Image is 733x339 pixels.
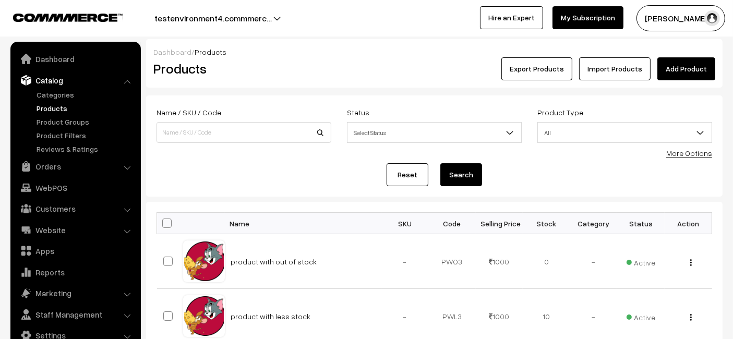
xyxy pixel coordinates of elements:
[501,57,572,80] button: Export Products
[157,122,331,143] input: Name / SKU / Code
[34,130,137,141] a: Product Filters
[537,107,583,118] label: Product Type
[34,143,137,154] a: Reviews & Ratings
[570,213,618,234] th: Category
[13,14,123,21] img: COMMMERCE
[627,255,656,268] span: Active
[704,10,720,26] img: user
[666,149,712,158] a: More Options
[153,46,715,57] div: /
[13,10,104,23] a: COMMMERCE
[665,213,712,234] th: Action
[347,124,521,142] span: Select Status
[440,163,482,186] button: Search
[13,157,137,176] a: Orders
[523,213,570,234] th: Stock
[347,107,369,118] label: Status
[34,116,137,127] a: Product Groups
[476,234,523,289] td: 1000
[480,6,543,29] a: Hire an Expert
[157,107,221,118] label: Name / SKU / Code
[537,122,712,143] span: All
[636,5,725,31] button: [PERSON_NAME]
[552,6,623,29] a: My Subscription
[231,257,317,266] a: product with out of stock
[347,122,522,143] span: Select Status
[381,234,429,289] td: -
[13,263,137,282] a: Reports
[690,314,692,321] img: Menu
[523,234,570,289] td: 0
[13,305,137,324] a: Staff Management
[118,5,308,31] button: testenvironment4.commmerc…
[34,103,137,114] a: Products
[13,178,137,197] a: WebPOS
[381,213,429,234] th: SKU
[225,213,381,234] th: Name
[34,89,137,100] a: Categories
[627,309,656,323] span: Active
[387,163,428,186] a: Reset
[476,213,523,234] th: Selling Price
[13,241,137,260] a: Apps
[13,284,137,302] a: Marketing
[428,213,476,234] th: Code
[579,57,651,80] a: Import Products
[690,259,692,266] img: Menu
[13,221,137,239] a: Website
[231,312,311,321] a: product with less stock
[657,57,715,80] a: Add Product
[195,47,226,56] span: Products
[570,234,618,289] td: -
[617,213,665,234] th: Status
[13,199,137,218] a: Customers
[13,71,137,90] a: Catalog
[538,124,712,142] span: All
[153,47,191,56] a: Dashboard
[428,234,476,289] td: PWO3
[153,60,330,77] h2: Products
[13,50,137,68] a: Dashboard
